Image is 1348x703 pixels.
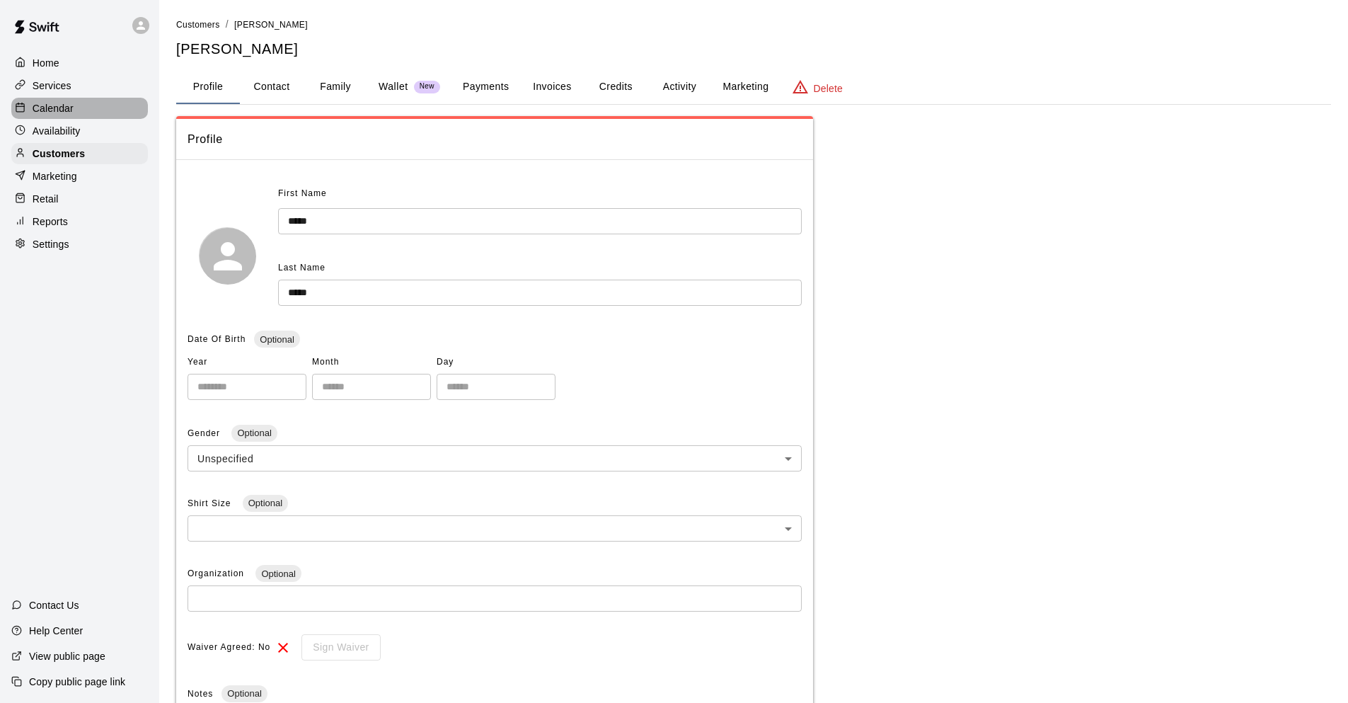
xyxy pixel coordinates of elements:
[33,215,68,229] p: Reports
[176,20,220,30] span: Customers
[33,124,81,138] p: Availability
[11,143,148,164] a: Customers
[255,568,301,579] span: Optional
[188,498,234,508] span: Shirt Size
[11,75,148,96] a: Services
[304,70,367,104] button: Family
[11,166,148,187] a: Marketing
[278,263,326,273] span: Last Name
[33,237,69,251] p: Settings
[188,130,802,149] span: Profile
[711,70,780,104] button: Marketing
[188,689,213,699] span: Notes
[11,52,148,74] a: Home
[11,211,148,232] a: Reports
[188,445,802,471] div: Unspecified
[176,18,220,30] a: Customers
[176,70,240,104] button: Profile
[29,598,79,612] p: Contact Us
[312,351,431,374] span: Month
[33,79,71,93] p: Services
[379,79,408,94] p: Wallet
[234,20,308,30] span: [PERSON_NAME]
[226,17,229,32] li: /
[188,428,223,438] span: Gender
[11,188,148,210] a: Retail
[29,624,83,638] p: Help Center
[221,688,267,699] span: Optional
[11,234,148,255] a: Settings
[29,649,105,663] p: View public page
[29,675,125,689] p: Copy public page link
[33,147,85,161] p: Customers
[231,428,277,438] span: Optional
[176,17,1331,33] nav: breadcrumb
[437,351,555,374] span: Day
[414,82,440,91] span: New
[33,192,59,206] p: Retail
[451,70,520,104] button: Payments
[647,70,711,104] button: Activity
[11,120,148,142] a: Availability
[11,98,148,119] a: Calendar
[254,334,299,345] span: Optional
[243,498,288,508] span: Optional
[520,70,584,104] button: Invoices
[176,70,1331,104] div: basic tabs example
[188,568,247,578] span: Organization
[33,56,59,70] p: Home
[188,334,246,344] span: Date Of Birth
[176,40,1331,59] h5: [PERSON_NAME]
[33,169,77,183] p: Marketing
[188,636,270,659] span: Waiver Agreed: No
[584,70,647,104] button: Credits
[240,70,304,104] button: Contact
[33,101,74,115] p: Calendar
[278,183,327,205] span: First Name
[814,81,843,96] p: Delete
[188,351,306,374] span: Year
[292,634,380,661] div: To sign waivers in admin, this feature must be enabled in general settings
